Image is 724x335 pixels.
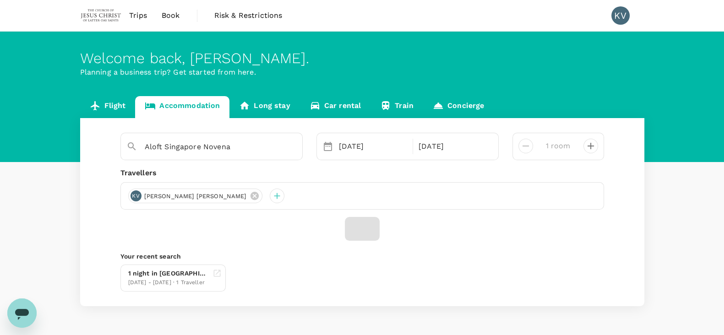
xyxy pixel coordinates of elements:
div: [DATE] [335,137,411,156]
div: KV[PERSON_NAME] [PERSON_NAME] [128,189,262,203]
div: KV [131,190,142,201]
p: Planning a business trip? Get started from here. [80,67,644,78]
a: Accommodation [135,96,229,118]
a: Train [370,96,423,118]
button: decrease [583,139,598,153]
a: Car rental [300,96,371,118]
div: Travellers [120,167,604,178]
span: Trips [129,10,147,21]
div: KV [611,6,630,25]
input: Add rooms [540,139,576,153]
iframe: Button to launch messaging window [7,298,37,328]
span: Book [162,10,180,21]
button: Open [296,146,298,148]
span: [PERSON_NAME] [PERSON_NAME] [139,192,252,201]
input: Search cities, hotels, work locations [145,140,271,154]
p: Your recent search [120,252,604,261]
a: Concierge [423,96,494,118]
a: Flight [80,96,136,118]
div: [DATE] - [DATE] · 1 Traveller [128,278,209,287]
div: Welcome back , [PERSON_NAME] . [80,50,644,67]
span: Risk & Restrictions [214,10,283,21]
div: 1 night in [GEOGRAPHIC_DATA] [GEOGRAPHIC_DATA] [GEOGRAPHIC_DATA] [128,269,209,278]
a: Long stay [229,96,299,118]
div: [DATE] [415,137,491,156]
img: The Malaysian Church of Jesus Christ of Latter-day Saints [80,5,122,26]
